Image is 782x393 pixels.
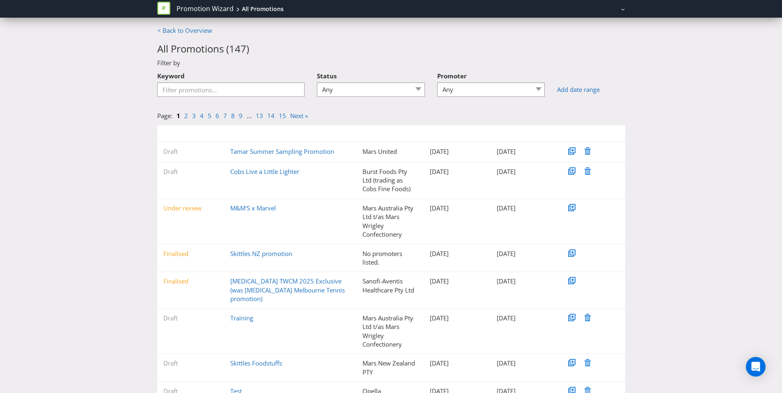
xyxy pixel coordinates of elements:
[230,147,334,155] a: Tamar Summer Sampling Promotion
[573,5,620,12] a: [PERSON_NAME]
[230,359,282,367] a: Skittles Foodstuffs
[491,314,558,322] div: [DATE]
[177,112,180,120] a: 1
[247,112,256,120] li: ...
[246,42,249,55] span: )
[436,130,454,137] span: Created
[157,167,225,176] div: Draft
[356,147,424,156] div: Mars United
[163,130,168,137] span: ▼
[229,42,246,55] span: 147
[424,204,491,212] div: [DATE]
[424,277,491,286] div: [DATE]
[169,130,183,137] span: Status
[491,359,558,368] div: [DATE]
[356,277,424,295] div: Sanofi-Aventis Healthcare Pty Ltd
[424,249,491,258] div: [DATE]
[242,5,284,13] div: All Promotions
[497,130,502,137] span: ▼
[230,130,235,137] span: ▼
[230,167,299,176] a: Cobs Live a Little Lighter
[356,204,424,239] div: Mars Australia Pty Ltd t/as Mars Wrigley Confectionery
[157,82,305,97] input: Filter promotions...
[208,112,211,120] a: 5
[491,204,558,212] div: [DATE]
[437,72,467,80] span: Promoter
[239,112,243,120] a: 9
[256,112,263,120] a: 13
[424,167,491,176] div: [DATE]
[557,85,625,94] a: Add date range
[230,204,276,212] a: M&M'S x Marvel
[424,359,491,368] div: [DATE]
[157,112,172,120] span: Page:
[200,112,204,120] a: 4
[290,112,308,120] a: Next »
[157,147,225,156] div: Draft
[157,42,229,55] span: All Promotions (
[216,112,219,120] a: 6
[177,4,234,14] a: Promotion Wizard
[230,277,345,303] a: [MEDICAL_DATA] TWCM 2025 Exclusive (was [MEDICAL_DATA] Melbourne Tennis promotion)
[424,147,491,156] div: [DATE]
[151,59,631,67] div: Filter by
[491,167,558,176] div: [DATE]
[356,314,424,349] div: Mars Australia Pty Ltd t/as Mars Wrigley Confectionery
[157,277,225,286] div: Finalised
[223,112,227,120] a: 7
[356,167,424,194] div: Burst Foods Pty Ltd (trading as Cobs Fine Foods)
[356,359,424,377] div: Mars New Zealand PTY
[184,112,188,120] a: 2
[424,314,491,322] div: [DATE]
[157,26,212,34] a: < Back to Overview
[157,68,185,80] label: Keyword
[317,72,337,80] span: Status
[491,147,558,156] div: [DATE]
[192,112,196,120] a: 3
[157,249,225,258] div: Finalised
[236,130,275,137] span: Promotion Name
[279,112,286,120] a: 15
[230,314,253,322] a: Training
[231,112,235,120] a: 8
[369,130,390,137] span: Promoter
[522,5,568,12] span: XPO Brands Pty. Ltd.
[157,359,225,368] div: Draft
[362,130,367,137] span: ▼
[157,204,225,212] div: Under review
[157,314,225,322] div: Draft
[267,112,275,120] a: 14
[230,249,292,258] a: Skittles NZ promotion
[491,249,558,258] div: [DATE]
[503,130,523,137] span: Modified
[491,277,558,286] div: [DATE]
[356,249,424,267] div: No promoters listed.
[430,130,435,137] span: ▼
[746,357,766,377] div: Open Intercom Messenger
